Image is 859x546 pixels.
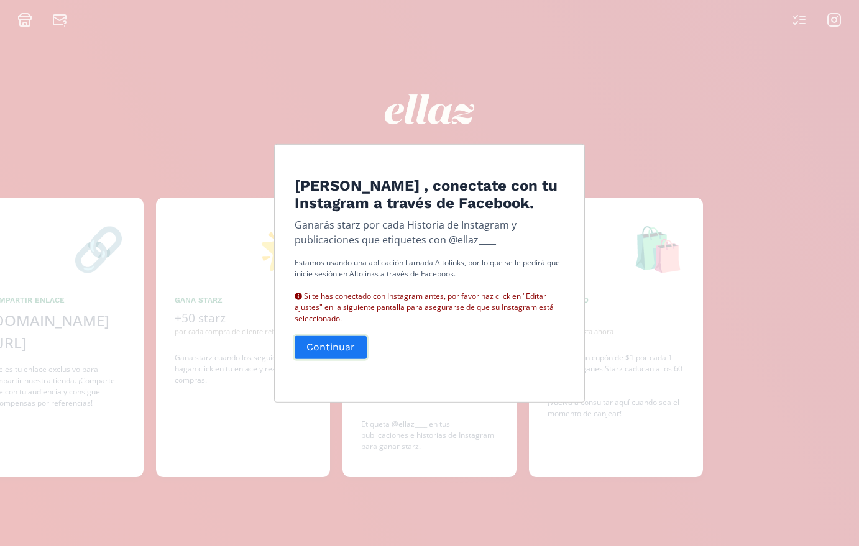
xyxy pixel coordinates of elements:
[274,143,585,402] div: Edit Program
[295,280,564,324] div: Si te has conectado con Instagram antes, por favor haz click en "Editar ajustes" en la siguiente ...
[293,334,369,361] button: Continuar
[295,176,564,212] h4: [PERSON_NAME] , conectate con tu Instagram a través de Facebook.
[295,257,564,324] p: Estamos usando una aplicación llamada Altolinks, por lo que se le pedirá que inicie sesión en Alt...
[295,217,564,247] p: Ganarás starz por cada Historia de Instagram y publicaciones que etiquetes con @ellaz____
